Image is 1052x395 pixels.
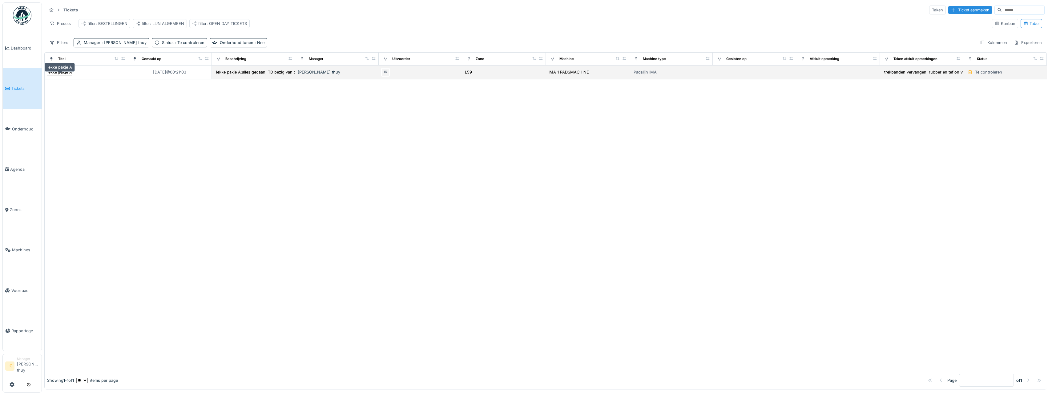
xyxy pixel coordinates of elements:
span: : [PERSON_NAME] thuy [100,40,147,45]
span: Dashboard [11,45,39,51]
span: Rapportage [11,328,39,334]
div: lekke pakje A:alles gedaan, TD bezig van de vor... [216,69,309,75]
div: Machine type [643,56,666,62]
div: Page [947,377,957,383]
span: Machines [12,247,39,253]
div: trekbanden vervangen, rubber en teflon vervange... [884,69,981,75]
span: Agenda [10,166,39,172]
div: [PERSON_NAME] thuy [298,69,376,75]
span: : Nee [253,40,264,45]
a: Machines [3,230,42,270]
a: Onderhoud [3,109,42,149]
div: Showing 1 - 1 of 1 [47,377,74,383]
div: Afsluit opmerking [810,56,839,62]
a: Zones [3,190,42,230]
div: items per page [76,377,118,383]
div: Ticket aanmaken [948,6,992,14]
div: Filters [47,38,71,47]
div: filter: BESTELLINGEN [81,21,127,26]
span: Voorraad [11,288,39,293]
div: Gesloten op [726,56,747,62]
div: Taken [929,6,946,14]
a: Rapportage [3,311,42,351]
div: [DATE] @ 00:21:03 [153,69,186,75]
div: Manager [309,56,323,62]
div: Zone [476,56,484,62]
div: Beschrijving [225,56,246,62]
a: Voorraad [3,270,42,311]
a: Tickets [3,68,42,109]
div: Gemaakt op [142,56,161,62]
div: Onderhoud tonen [220,40,264,46]
div: Kanban [995,21,1015,26]
img: Badge_color-CXgf-gQk.svg [13,6,31,25]
div: filter: OPEN DAY TICKETS [192,21,247,26]
strong: of 1 [1016,377,1022,383]
div: Exporteren [1011,38,1045,47]
a: Agenda [3,149,42,190]
span: Zones [10,207,39,213]
span: Tickets [11,86,39,91]
div: IK [381,68,390,77]
div: Taken afsluit opmerkingen [893,56,937,62]
div: Manager [84,40,147,46]
div: L59 [465,69,472,75]
div: Presets [47,19,74,28]
strong: Tickets [61,7,80,13]
li: [PERSON_NAME] thuy [17,357,39,376]
div: lekke pakje A [45,63,75,72]
div: lekke pakje A [47,69,72,75]
div: IMA 1 PADSMACHINE [549,69,589,75]
a: LC Manager[PERSON_NAME] thuy [5,357,39,377]
div: filter: LIJN ALGEMEEN [135,21,184,26]
div: Kolommen [977,38,1010,47]
li: LC [5,361,14,371]
div: Status [977,56,987,62]
div: Titel [58,56,66,62]
div: Status [162,40,204,46]
div: Manager [17,357,39,361]
span: : Te controleren [174,40,204,45]
a: Dashboard [3,28,42,68]
div: Machine [559,56,574,62]
div: Uitvoerder [392,56,410,62]
span: Onderhoud [12,126,39,132]
div: Tabel [1023,21,1039,26]
div: Te controleren [975,69,1002,75]
div: Padslijn IMA [634,69,657,75]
